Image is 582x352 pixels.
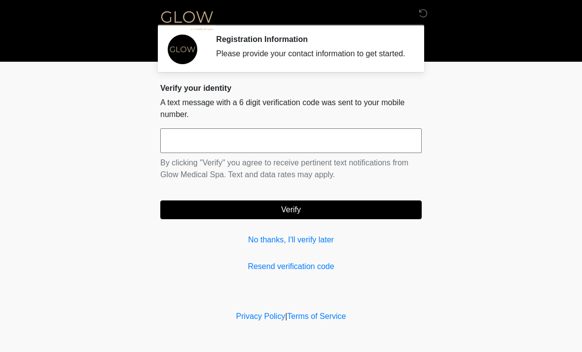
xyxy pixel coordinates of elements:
[168,35,197,64] img: Agent Avatar
[150,7,223,33] img: Glow Medical Spa Logo
[287,312,346,320] a: Terms of Service
[160,83,422,93] h2: Verify your identity
[236,312,286,320] a: Privacy Policy
[160,200,422,219] button: Verify
[285,312,287,320] a: |
[160,261,422,273] a: Resend verification code
[160,234,422,246] a: No thanks, I'll verify later
[216,48,407,60] div: Please provide your contact information to get started.
[160,157,422,181] p: By clicking "Verify" you agree to receive pertinent text notifications from Glow Medical Spa. Tex...
[160,97,422,120] p: A text message with a 6 digit verification code was sent to your mobile number.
